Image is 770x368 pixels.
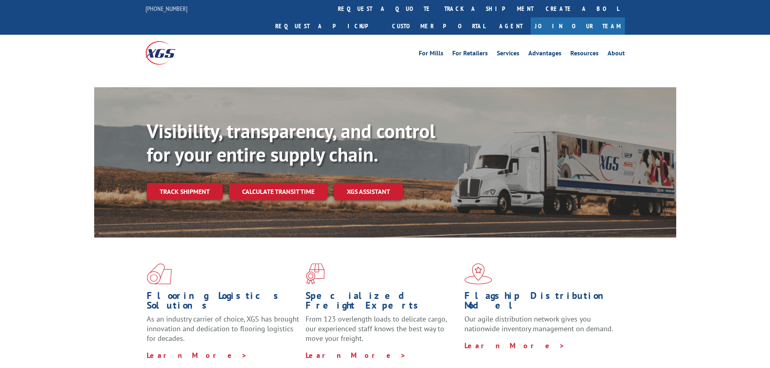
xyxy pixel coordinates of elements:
[306,291,458,314] h1: Specialized Freight Experts
[452,50,488,59] a: For Retailers
[147,183,223,200] a: Track shipment
[491,17,531,35] a: Agent
[497,50,519,59] a: Services
[531,17,625,35] a: Join Our Team
[146,4,188,13] a: [PHONE_NUMBER]
[334,183,403,200] a: XGS ASSISTANT
[386,17,491,35] a: Customer Portal
[306,351,406,360] a: Learn More >
[528,50,561,59] a: Advantages
[147,263,172,284] img: xgs-icon-total-supply-chain-intelligence-red
[147,351,247,360] a: Learn More >
[464,314,613,333] span: Our agile distribution network gives you nationwide inventory management on demand.
[608,50,625,59] a: About
[269,17,386,35] a: Request a pickup
[464,291,617,314] h1: Flagship Distribution Model
[419,50,443,59] a: For Mills
[464,341,565,350] a: Learn More >
[464,263,492,284] img: xgs-icon-flagship-distribution-model-red
[306,263,325,284] img: xgs-icon-focused-on-flooring-red
[229,183,327,200] a: Calculate transit time
[570,50,599,59] a: Resources
[306,314,458,350] p: From 123 overlength loads to delicate cargo, our experienced staff knows the best way to move you...
[147,314,299,343] span: As an industry carrier of choice, XGS has brought innovation and dedication to flooring logistics...
[147,118,435,167] b: Visibility, transparency, and control for your entire supply chain.
[147,291,300,314] h1: Flooring Logistics Solutions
